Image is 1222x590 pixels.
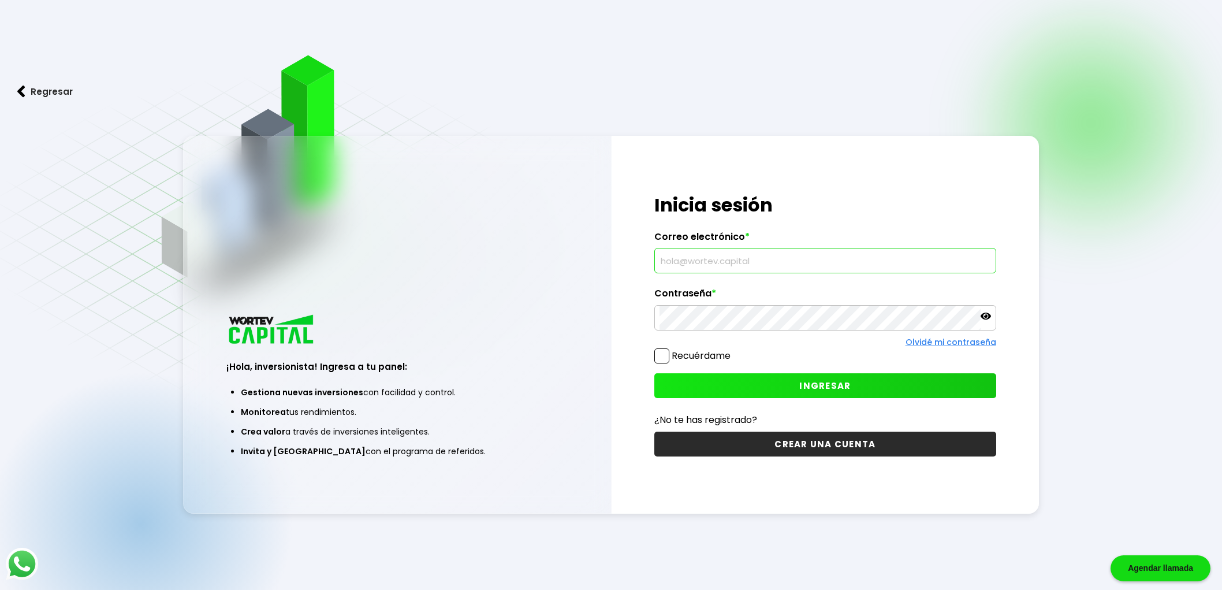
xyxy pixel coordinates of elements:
[654,191,996,219] h1: Inicia sesión
[654,231,996,248] label: Correo electrónico
[654,413,996,427] p: ¿No te has registrado?
[1111,555,1210,581] div: Agendar llamada
[654,413,996,457] a: ¿No te has registrado?CREAR UNA CUENTA
[241,406,286,418] span: Monitorea
[906,336,996,348] a: Olvidé mi contraseña
[241,441,554,461] li: con el programa de referidos.
[226,313,318,347] img: logo_wortev_capital
[799,380,851,392] span: INGRESAR
[241,426,285,437] span: Crea valor
[654,288,996,305] label: Contraseña
[241,383,554,402] li: con facilidad y control.
[6,548,38,580] img: logos_whatsapp-icon.242b2217.svg
[654,432,996,457] button: CREAR UNA CUENTA
[672,349,731,362] label: Recuérdame
[241,446,366,457] span: Invita y [GEOGRAPHIC_DATA]
[241,387,363,398] span: Gestiona nuevas inversiones
[241,402,554,422] li: tus rendimientos.
[17,86,25,98] img: flecha izquierda
[660,248,991,273] input: hola@wortev.capital
[226,360,568,373] h3: ¡Hola, inversionista! Ingresa a tu panel:
[241,422,554,441] li: a través de inversiones inteligentes.
[654,373,996,398] button: INGRESAR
